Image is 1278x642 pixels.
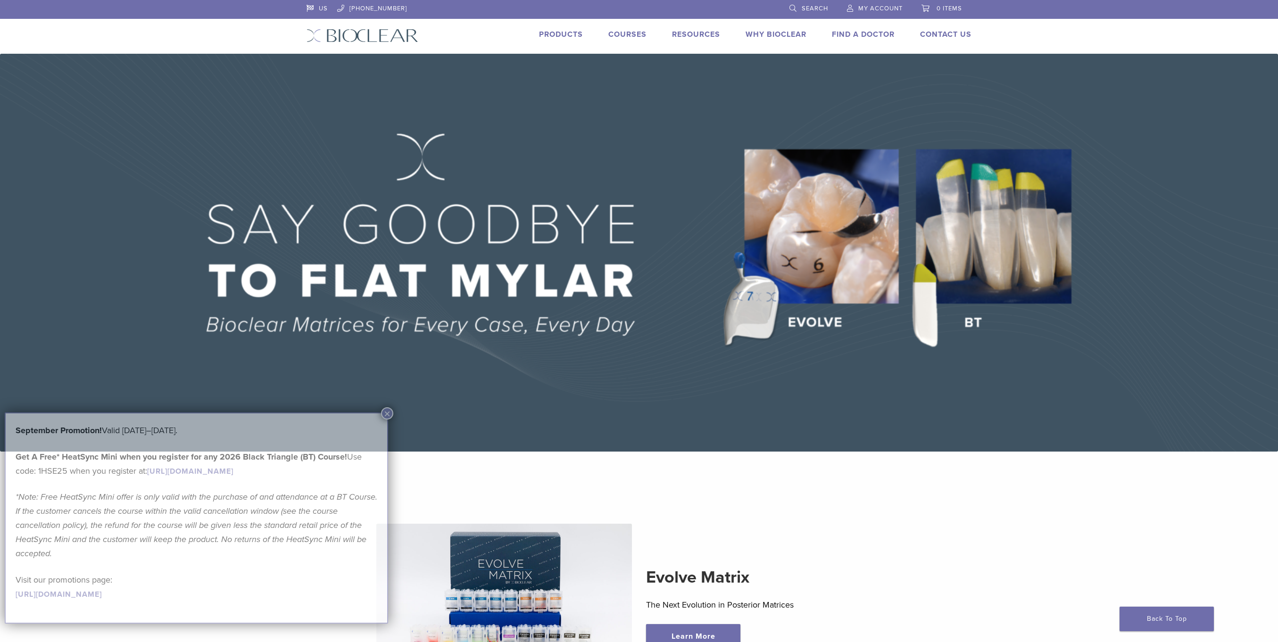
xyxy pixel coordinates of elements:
[16,492,377,559] em: *Note: Free HeatSync Mini offer is only valid with the purchase of and attendance at a BT Course....
[802,5,828,12] span: Search
[672,30,720,39] a: Resources
[307,29,418,42] img: Bioclear
[16,425,102,436] b: September Promotion!
[147,467,233,476] a: [URL][DOMAIN_NAME]
[16,450,377,478] p: Use code: 1HSE25 when you register at:
[539,30,583,39] a: Products
[16,423,377,437] p: Valid [DATE]–[DATE].
[16,452,347,462] strong: Get A Free* HeatSync Mini when you register for any 2026 Black Triangle (BT) Course!
[746,30,806,39] a: Why Bioclear
[858,5,903,12] span: My Account
[832,30,895,39] a: Find A Doctor
[937,5,962,12] span: 0 items
[646,566,902,589] h2: Evolve Matrix
[646,598,902,612] p: The Next Evolution in Posterior Matrices
[381,407,393,420] button: Close
[920,30,971,39] a: Contact Us
[16,590,102,599] a: [URL][DOMAIN_NAME]
[1120,607,1214,631] a: Back To Top
[16,573,377,601] p: Visit our promotions page:
[608,30,647,39] a: Courses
